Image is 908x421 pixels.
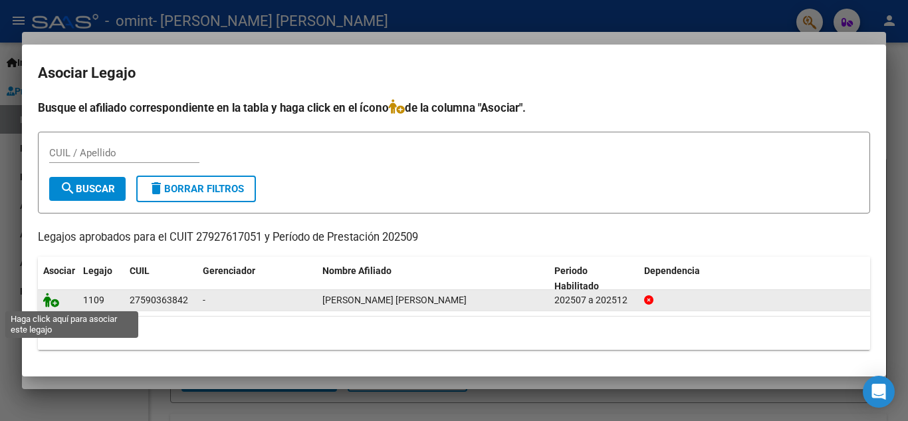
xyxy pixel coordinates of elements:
[322,265,392,276] span: Nombre Afiliado
[322,295,467,305] span: HERNANDEZ RIOS CARLOTA JOAQUINA
[639,257,871,301] datatable-header-cell: Dependencia
[148,180,164,196] mat-icon: delete
[317,257,549,301] datatable-header-cell: Nombre Afiliado
[644,265,700,276] span: Dependencia
[49,177,126,201] button: Buscar
[60,183,115,195] span: Buscar
[83,265,112,276] span: Legajo
[38,229,870,246] p: Legajos aprobados para el CUIT 27927617051 y Período de Prestación 202509
[136,176,256,202] button: Borrar Filtros
[60,180,76,196] mat-icon: search
[83,295,104,305] span: 1109
[130,293,188,308] div: 27590363842
[863,376,895,408] div: Open Intercom Messenger
[549,257,639,301] datatable-header-cell: Periodo Habilitado
[43,265,75,276] span: Asociar
[124,257,197,301] datatable-header-cell: CUIL
[38,61,870,86] h2: Asociar Legajo
[554,293,633,308] div: 202507 a 202512
[197,257,317,301] datatable-header-cell: Gerenciador
[554,265,599,291] span: Periodo Habilitado
[130,265,150,276] span: CUIL
[38,99,870,116] h4: Busque el afiliado correspondiente en la tabla y haga click en el ícono de la columna "Asociar".
[148,183,244,195] span: Borrar Filtros
[78,257,124,301] datatable-header-cell: Legajo
[203,295,205,305] span: -
[203,265,255,276] span: Gerenciador
[38,257,78,301] datatable-header-cell: Asociar
[38,317,870,350] div: 1 registros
